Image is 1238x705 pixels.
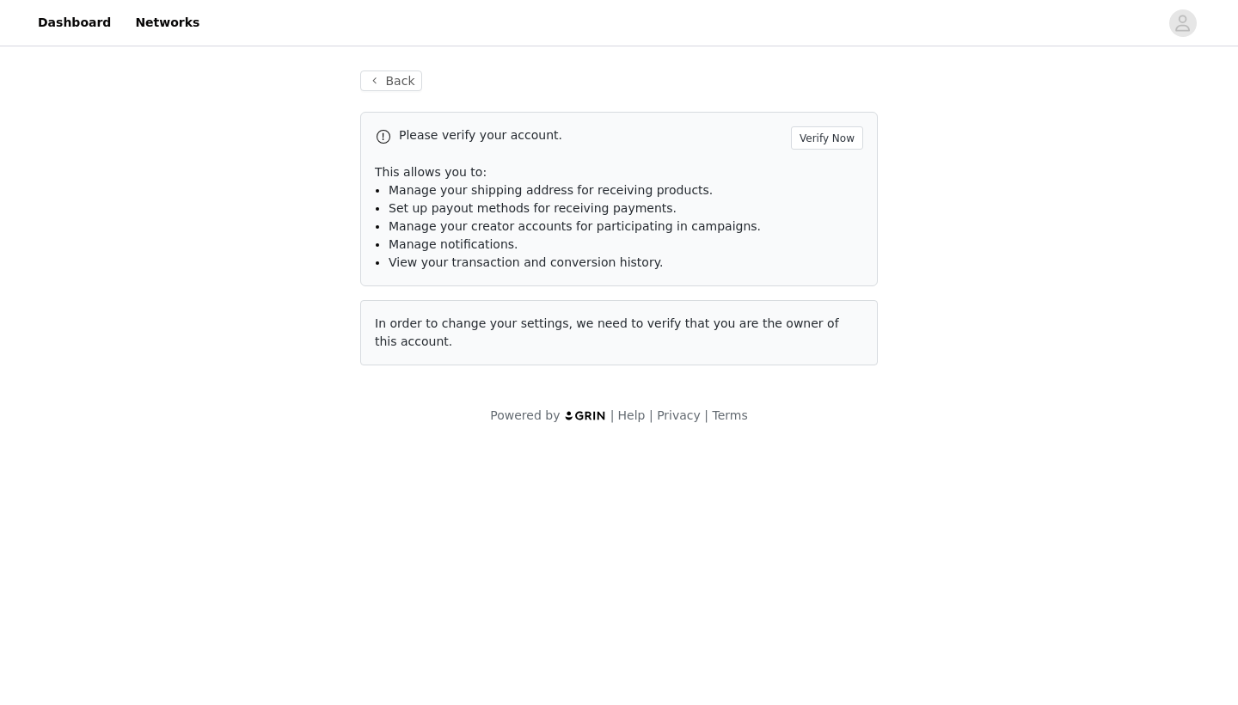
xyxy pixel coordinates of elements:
[490,408,560,422] span: Powered by
[389,201,677,215] span: Set up payout methods for receiving payments.
[125,3,210,42] a: Networks
[375,316,839,348] span: In order to change your settings, we need to verify that you are the owner of this account.
[704,408,708,422] span: |
[389,219,761,233] span: Manage your creator accounts for participating in campaigns.
[1174,9,1191,37] div: avatar
[389,183,713,197] span: Manage your shipping address for receiving products.
[712,408,747,422] a: Terms
[657,408,701,422] a: Privacy
[28,3,121,42] a: Dashboard
[618,408,646,422] a: Help
[375,163,863,181] p: This allows you to:
[564,410,607,421] img: logo
[360,70,422,91] button: Back
[791,126,863,150] button: Verify Now
[610,408,615,422] span: |
[389,237,518,251] span: Manage notifications.
[399,126,784,144] p: Please verify your account.
[389,255,663,269] span: View your transaction and conversion history.
[649,408,653,422] span: |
